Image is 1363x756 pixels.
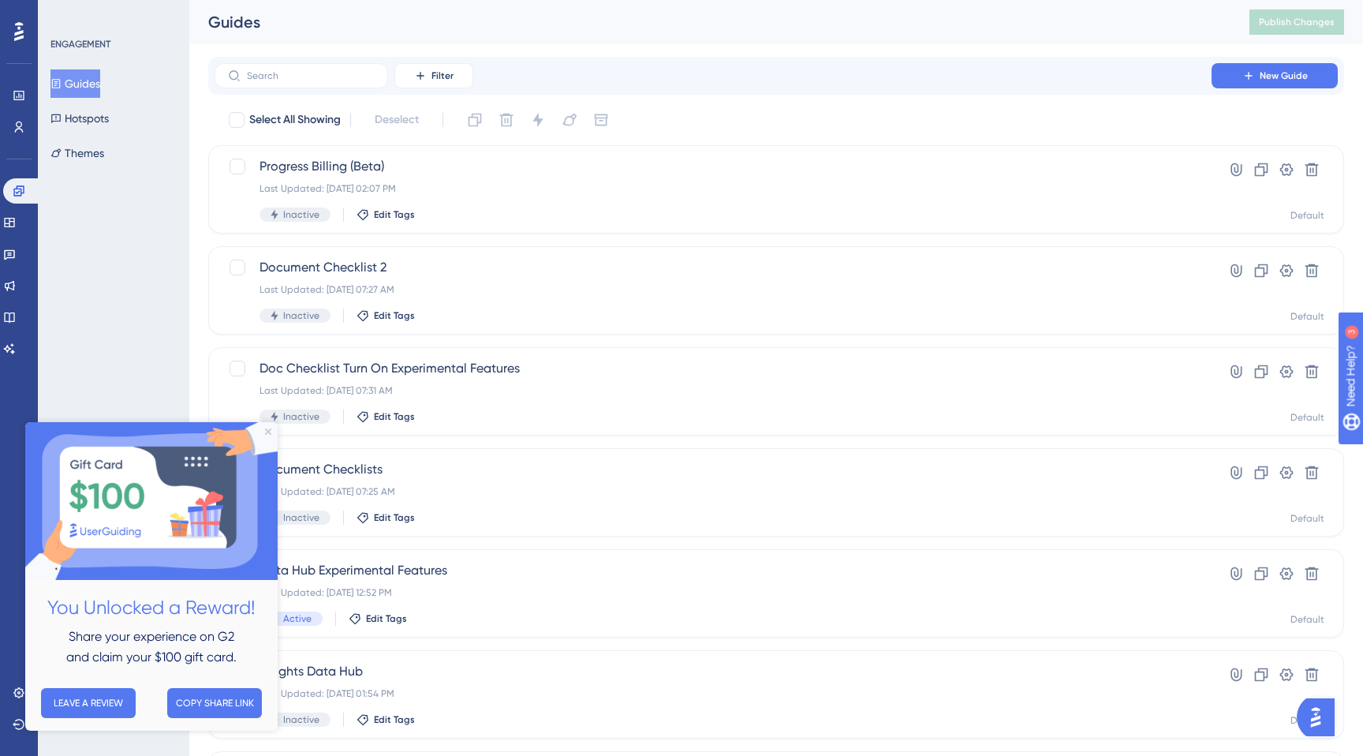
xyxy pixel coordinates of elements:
[283,612,312,625] span: Active
[50,38,110,51] div: ENGAGEMENT
[1290,310,1324,323] div: Default
[260,258,1167,277] span: Document Checklist 2
[1290,411,1324,424] div: Default
[283,309,319,322] span: Inactive
[283,713,319,726] span: Inactive
[1212,63,1338,88] button: New Guide
[349,612,407,625] button: Edit Tags
[142,266,237,296] button: COPY SHARE LINK
[260,561,1167,580] span: Data Hub Experimental Features
[283,208,319,221] span: Inactive
[1249,9,1344,35] button: Publish Changes
[260,359,1167,378] span: Doc Checklist Turn On Experimental Features
[374,511,415,524] span: Edit Tags
[357,208,415,221] button: Edit Tags
[374,208,415,221] span: Edit Tags
[260,485,1167,498] div: Last Updated: [DATE] 07:25 AM
[374,309,415,322] span: Edit Tags
[357,511,415,524] button: Edit Tags
[16,266,110,296] button: LEAVE A REVIEW
[366,612,407,625] span: Edit Tags
[208,11,1210,33] div: Guides
[1290,714,1324,727] div: Default
[247,70,375,81] input: Search
[260,157,1167,176] span: Progress Billing (Beta)
[283,410,319,423] span: Inactive
[357,713,415,726] button: Edit Tags
[260,687,1167,700] div: Last Updated: [DATE] 01:54 PM
[1290,512,1324,525] div: Default
[260,384,1167,397] div: Last Updated: [DATE] 07:31 AM
[260,662,1167,681] span: Insights Data Hub
[360,106,433,134] button: Deselect
[260,182,1167,195] div: Last Updated: [DATE] 02:07 PM
[374,410,415,423] span: Edit Tags
[240,6,246,13] div: Close Preview
[394,63,473,88] button: Filter
[1297,694,1344,741] iframe: UserGuiding AI Assistant Launcher
[110,8,114,21] div: 3
[41,227,211,242] span: and claim your $100 gift card.
[43,207,209,222] span: Share your experience on G2
[357,410,415,423] button: Edit Tags
[260,460,1167,479] span: Document Checklists
[50,104,109,133] button: Hotspots
[260,283,1167,296] div: Last Updated: [DATE] 07:27 AM
[50,139,104,167] button: Themes
[1290,209,1324,222] div: Default
[260,586,1167,599] div: Last Updated: [DATE] 12:52 PM
[375,110,419,129] span: Deselect
[13,170,240,201] h2: You Unlocked a Reward!
[374,713,415,726] span: Edit Tags
[1290,613,1324,626] div: Default
[283,511,319,524] span: Inactive
[357,309,415,322] button: Edit Tags
[50,69,100,98] button: Guides
[37,4,99,23] span: Need Help?
[249,110,341,129] span: Select All Showing
[431,69,454,82] span: Filter
[1260,69,1308,82] span: New Guide
[1259,16,1335,28] span: Publish Changes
